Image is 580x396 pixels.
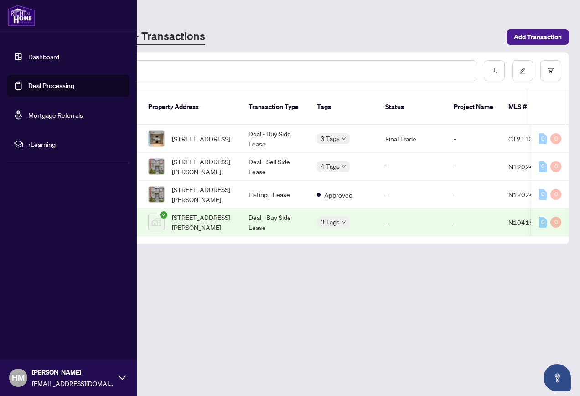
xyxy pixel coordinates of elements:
[539,217,547,228] div: 0
[141,89,241,125] th: Property Address
[12,371,25,384] span: HM
[446,125,501,153] td: -
[149,159,164,174] img: thumbnail-img
[550,189,561,200] div: 0
[32,367,114,377] span: [PERSON_NAME]
[378,181,446,208] td: -
[241,208,310,236] td: Deal - Buy Side Lease
[501,89,556,125] th: MLS #
[172,134,230,144] span: [STREET_ADDRESS]
[310,89,378,125] th: Tags
[342,136,346,141] span: down
[508,162,546,171] span: N12024882
[28,82,74,90] a: Deal Processing
[149,131,164,146] img: thumbnail-img
[172,184,234,204] span: [STREET_ADDRESS][PERSON_NAME]
[28,111,83,119] a: Mortgage Referrals
[321,217,340,227] span: 3 Tags
[7,5,36,26] img: logo
[446,153,501,181] td: -
[508,190,546,198] span: N12024882
[539,161,547,172] div: 0
[32,378,114,388] span: [EMAIL_ADDRESS][DOMAIN_NAME]
[550,217,561,228] div: 0
[28,52,59,61] a: Dashboard
[172,212,234,232] span: [STREET_ADDRESS][PERSON_NAME]
[512,60,533,81] button: edit
[446,181,501,208] td: -
[160,211,167,219] span: check-circle
[508,218,546,226] span: N10416658
[519,68,526,74] span: edit
[539,189,547,200] div: 0
[149,214,164,230] img: thumbnail-img
[241,181,310,208] td: Listing - Lease
[514,30,562,44] span: Add Transaction
[149,187,164,202] img: thumbnail-img
[378,125,446,153] td: Final Trade
[544,364,571,391] button: Open asap
[321,133,340,144] span: 3 Tags
[550,133,561,144] div: 0
[342,220,346,224] span: down
[378,153,446,181] td: -
[324,190,352,200] span: Approved
[342,164,346,169] span: down
[446,208,501,236] td: -
[446,89,501,125] th: Project Name
[484,60,505,81] button: download
[241,153,310,181] td: Deal - Sell Side Lease
[241,125,310,153] td: Deal - Buy Side Lease
[548,68,554,74] span: filter
[550,161,561,172] div: 0
[378,89,446,125] th: Status
[378,208,446,236] td: -
[28,139,123,149] span: rLearning
[539,133,547,144] div: 0
[540,60,561,81] button: filter
[508,135,545,143] span: C12113580
[241,89,310,125] th: Transaction Type
[507,29,569,45] button: Add Transaction
[321,161,340,172] span: 4 Tags
[491,68,497,74] span: download
[172,156,234,177] span: [STREET_ADDRESS][PERSON_NAME]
